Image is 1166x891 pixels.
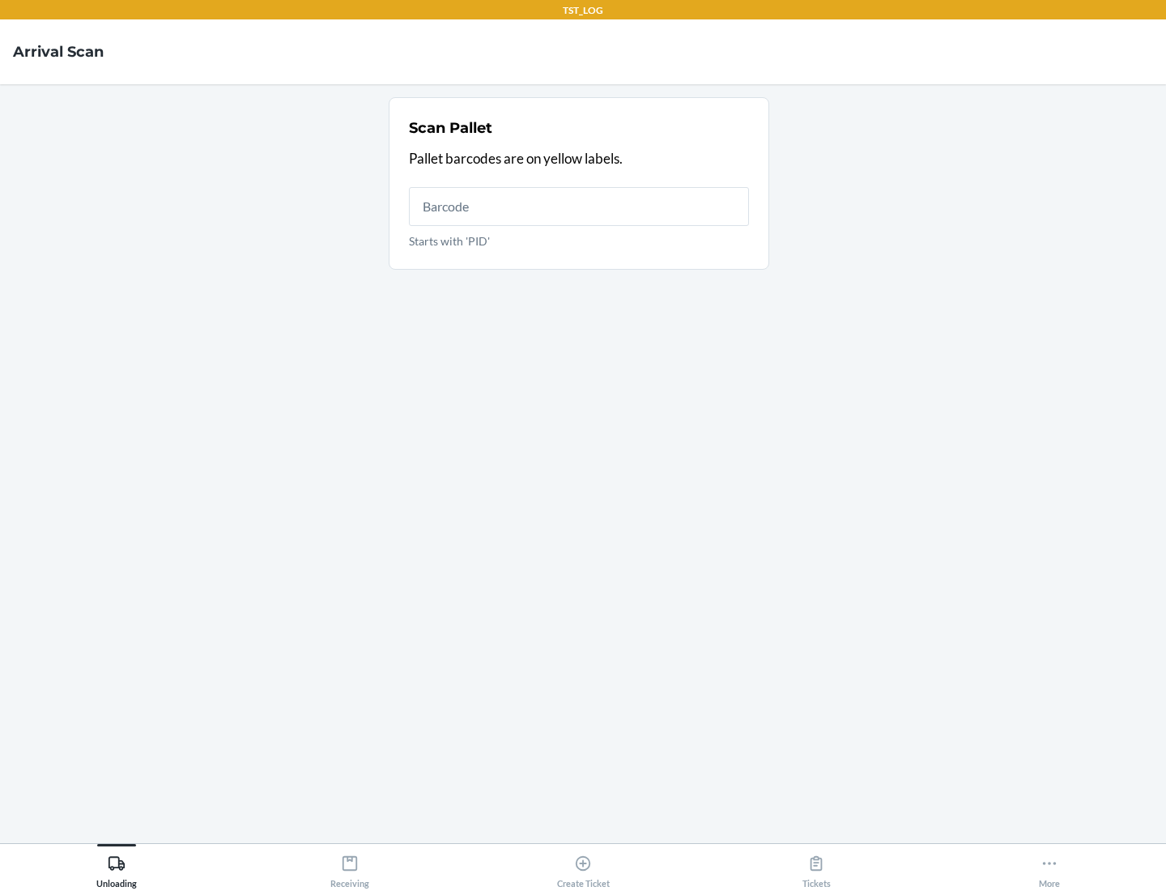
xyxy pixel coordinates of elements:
[933,844,1166,889] button: More
[409,187,749,226] input: Starts with 'PID'
[409,232,749,249] p: Starts with 'PID'
[96,848,137,889] div: Unloading
[1039,848,1060,889] div: More
[802,848,831,889] div: Tickets
[557,848,610,889] div: Create Ticket
[409,148,749,169] p: Pallet barcodes are on yellow labels.
[466,844,700,889] button: Create Ticket
[330,848,369,889] div: Receiving
[13,41,104,62] h4: Arrival Scan
[233,844,466,889] button: Receiving
[563,3,603,18] p: TST_LOG
[409,117,492,139] h2: Scan Pallet
[700,844,933,889] button: Tickets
